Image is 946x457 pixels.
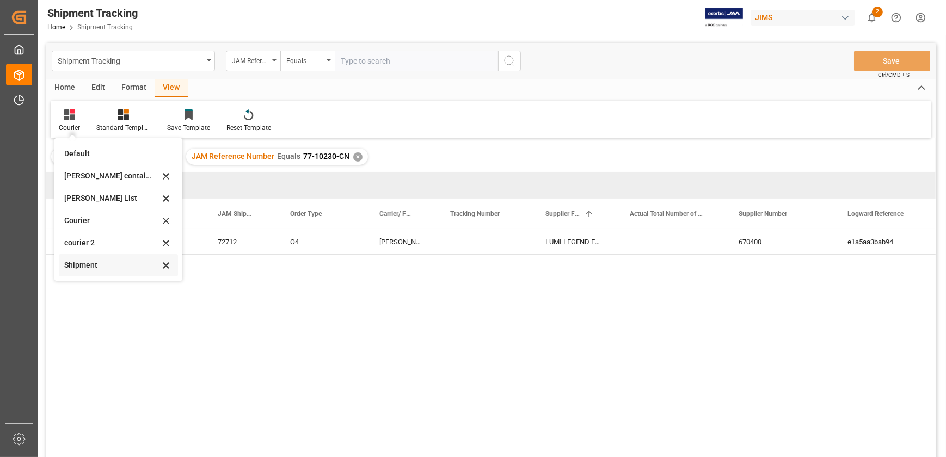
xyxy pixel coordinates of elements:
[64,193,159,204] div: [PERSON_NAME] List
[353,152,363,162] div: ✕
[155,79,188,97] div: View
[64,260,159,271] div: Shipment
[277,152,300,160] span: Equals
[705,8,743,27] img: Exertis%20JAM%20-%20Email%20Logo.jpg_1722504956.jpg
[277,229,366,254] div: O4
[64,237,159,249] div: courier 2
[46,229,112,255] div: Press SPACE to select this row.
[834,229,943,254] div: e1a5aa3bab94
[751,7,859,28] button: JIMS
[739,210,787,218] span: Supplier Number
[303,152,349,160] span: 77-10230-CN
[64,170,159,182] div: [PERSON_NAME] containers
[379,210,414,218] span: Carrier/ Forwarder Name
[83,79,113,97] div: Edit
[113,79,155,97] div: Format
[205,229,277,254] div: 72712
[366,229,437,254] div: [PERSON_NAME]
[96,123,151,133] div: Standard Templates
[192,152,274,160] span: JAM Reference Number
[545,210,580,218] span: Supplier Full Name
[58,53,203,67] div: Shipment Tracking
[52,51,215,71] button: open menu
[46,79,83,97] div: Home
[218,210,254,218] span: JAM Shipment Number
[64,215,159,226] div: Courier
[280,51,335,71] button: open menu
[232,53,269,66] div: JAM Reference Number
[167,123,210,133] div: Save Template
[854,51,930,71] button: Save
[498,51,521,71] button: search button
[751,10,855,26] div: JIMS
[226,51,280,71] button: open menu
[726,229,834,254] div: 670400
[872,7,883,17] span: 2
[630,210,703,218] span: Actual Total Number of Cartons
[64,148,159,159] div: Default
[532,229,617,254] div: LUMI LEGEND ENTERPRISES LTD.
[884,5,908,30] button: Help Center
[847,210,904,218] span: Logward Reference
[59,123,80,133] div: Courier
[335,51,498,71] input: Type to search
[878,71,910,79] span: Ctrl/CMD + S
[450,210,500,218] span: Tracking Number
[290,210,322,218] span: Order Type
[47,23,65,31] a: Home
[286,53,323,66] div: Equals
[859,5,884,30] button: show 2 new notifications
[226,123,271,133] div: Reset Template
[47,5,138,21] div: Shipment Tracking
